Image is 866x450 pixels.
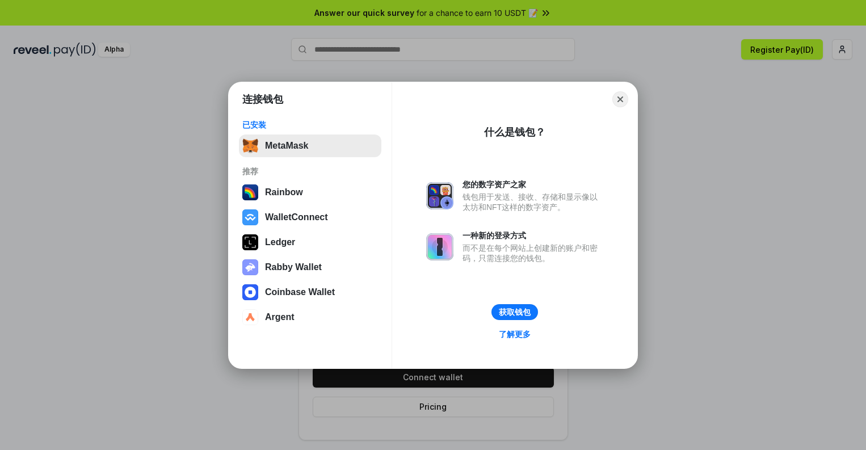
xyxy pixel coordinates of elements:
img: svg+xml,%3Csvg%20xmlns%3D%22http%3A%2F%2Fwww.w3.org%2F2000%2Fsvg%22%20fill%3D%22none%22%20viewBox... [426,233,453,260]
button: MetaMask [239,134,381,157]
div: WalletConnect [265,212,328,222]
img: svg+xml,%3Csvg%20xmlns%3D%22http%3A%2F%2Fwww.w3.org%2F2000%2Fsvg%22%20fill%3D%22none%22%20viewBox... [242,259,258,275]
img: svg+xml,%3Csvg%20width%3D%22120%22%20height%3D%22120%22%20viewBox%3D%220%200%20120%20120%22%20fil... [242,184,258,200]
img: svg+xml,%3Csvg%20xmlns%3D%22http%3A%2F%2Fwww.w3.org%2F2000%2Fsvg%22%20width%3D%2228%22%20height%3... [242,234,258,250]
div: 已安装 [242,120,378,130]
div: MetaMask [265,141,308,151]
button: Argent [239,306,381,329]
button: Ledger [239,231,381,254]
div: 推荐 [242,166,378,176]
div: 而不是在每个网站上创建新的账户和密码，只需连接您的钱包。 [463,243,603,263]
button: Close [612,91,628,107]
button: Rainbow [239,181,381,204]
h1: 连接钱包 [242,92,283,106]
div: 获取钱包 [499,307,531,317]
button: WalletConnect [239,206,381,229]
div: Rabby Wallet [265,262,322,272]
div: 一种新的登录方式 [463,230,603,241]
img: svg+xml,%3Csvg%20width%3D%2228%22%20height%3D%2228%22%20viewBox%3D%220%200%2028%2028%22%20fill%3D... [242,284,258,300]
button: Coinbase Wallet [239,281,381,304]
div: Coinbase Wallet [265,287,335,297]
div: 您的数字资产之家 [463,179,603,190]
button: 获取钱包 [491,304,538,320]
img: svg+xml,%3Csvg%20width%3D%2228%22%20height%3D%2228%22%20viewBox%3D%220%200%2028%2028%22%20fill%3D... [242,209,258,225]
img: svg+xml,%3Csvg%20width%3D%2228%22%20height%3D%2228%22%20viewBox%3D%220%200%2028%2028%22%20fill%3D... [242,309,258,325]
img: svg+xml,%3Csvg%20fill%3D%22none%22%20height%3D%2233%22%20viewBox%3D%220%200%2035%2033%22%20width%... [242,138,258,154]
a: 了解更多 [492,327,537,342]
div: 什么是钱包？ [484,125,545,139]
div: Argent [265,312,295,322]
div: 了解更多 [499,329,531,339]
button: Rabby Wallet [239,256,381,279]
div: Rainbow [265,187,303,197]
div: 钱包用于发送、接收、存储和显示像以太坊和NFT这样的数字资产。 [463,192,603,212]
div: Ledger [265,237,295,247]
img: svg+xml,%3Csvg%20xmlns%3D%22http%3A%2F%2Fwww.w3.org%2F2000%2Fsvg%22%20fill%3D%22none%22%20viewBox... [426,182,453,209]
